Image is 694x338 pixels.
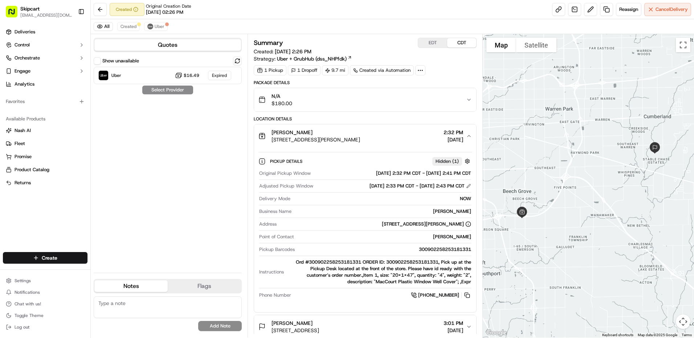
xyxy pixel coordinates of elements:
[259,221,277,227] span: Address
[64,132,79,138] span: [DATE]
[42,254,57,261] span: Create
[619,6,638,13] span: Reassign
[61,163,67,169] div: 💻
[297,234,471,240] div: [PERSON_NAME]
[3,65,87,77] button: Engage
[7,125,19,137] img: Sarah Tanguma
[7,163,13,169] div: 📗
[99,71,108,80] img: Uber
[6,140,85,147] a: Fleet
[4,159,58,172] a: 📗Knowledge Base
[322,65,348,75] div: 9.7 mi
[3,52,87,64] button: Orchestrate
[486,38,516,52] button: Show street map
[23,112,77,118] span: Wisdom [PERSON_NAME]
[275,48,311,55] span: [DATE] 2:26 PM
[147,24,153,29] img: uber-new-logo.jpeg
[270,158,304,164] span: Pickup Details
[418,38,447,48] button: EDT
[113,93,132,102] button: See all
[444,320,463,327] span: 3:01 PM
[3,322,87,332] button: Log out
[121,24,136,29] span: Created
[6,153,85,160] a: Promise
[272,100,292,107] span: $180.00
[60,132,63,138] span: •
[51,180,88,185] a: Powered byPylon
[254,88,476,111] button: N/A$180.00
[19,47,131,54] input: Got a question? Start typing here...
[436,158,459,165] span: Hidden ( 1 )
[208,71,231,80] div: Expired
[58,159,119,172] a: 💻API Documentation
[411,291,471,299] a: [PHONE_NUMBER]
[15,278,31,284] span: Settings
[254,55,352,62] div: Strategy:
[447,38,476,48] button: CDT
[254,148,476,312] div: [PERSON_NAME][STREET_ADDRESS][PERSON_NAME]2:32 PM[DATE]
[15,313,44,318] span: Toggle Theme
[184,73,199,78] span: $16.49
[259,183,313,189] span: Adjusted Pickup Window
[3,177,87,189] button: Returns
[294,208,471,215] div: [PERSON_NAME]
[111,73,121,78] span: Uber
[94,39,241,51] button: Quotes
[444,327,463,334] span: [DATE]
[7,7,22,22] img: Nash
[7,29,132,41] p: Welcome 👋
[656,6,688,13] span: Cancel Delivery
[3,299,87,309] button: Chat with us!
[350,65,414,75] div: Created via Automation
[117,22,140,31] button: Created
[15,153,32,160] span: Promise
[7,106,19,120] img: Wisdom Oko
[638,333,677,337] span: Map data ©2025 Google
[3,164,87,176] button: Product Catalog
[287,259,471,285] div: Ord #300902258253181331 ORDER ID: 300902258253181331, Pick up at the Pickup Desk located at the f...
[15,324,29,330] span: Log out
[110,3,144,16] div: Created
[485,328,509,338] img: Google
[254,40,283,46] h3: Summary
[94,280,168,292] button: Notes
[20,12,72,18] span: [EMAIL_ADDRESS][DOMAIN_NAME]
[3,26,87,38] a: Deliveries
[485,328,509,338] a: Open this area in Google Maps (opens a new window)
[6,127,85,134] a: Nash AI
[83,112,98,118] span: [DATE]
[418,292,459,298] span: [PHONE_NUMBER]
[7,94,49,100] div: Past conversations
[15,166,49,173] span: Product Catalog
[15,69,28,82] img: 8016278978528_b943e370aa5ada12b00a_72.png
[20,5,40,12] button: Skipcart
[277,55,347,62] span: Uber + GrubHub (dss_NHPfdk)
[432,157,472,166] button: Hidden (1)
[102,58,139,64] label: Show unavailable
[15,42,30,48] span: Control
[94,22,113,31] button: All
[3,39,87,51] button: Control
[6,180,85,186] a: Returns
[144,22,168,31] button: Uber
[3,151,87,162] button: Promise
[15,301,41,307] span: Chat with us!
[682,333,692,337] a: Terms (opens in new tab)
[23,132,59,138] span: [PERSON_NAME]
[15,180,31,186] span: Returns
[602,333,633,338] button: Keyboard shortcuts
[3,138,87,149] button: Fleet
[616,3,641,16] button: Reassign
[272,320,313,327] span: [PERSON_NAME]
[3,125,87,136] button: Nash AI
[3,252,87,264] button: Create
[3,3,75,20] button: Skipcart[EMAIL_ADDRESS][DOMAIN_NAME]
[382,221,471,227] div: [STREET_ADDRESS][PERSON_NAME]
[15,140,25,147] span: Fleet
[15,29,35,35] span: Deliveries
[3,287,87,297] button: Notifications
[288,65,321,75] div: 1 Dropoff
[6,166,85,173] a: Product Catalog
[259,195,290,202] span: Delivery Mode
[676,314,690,329] button: Map camera controls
